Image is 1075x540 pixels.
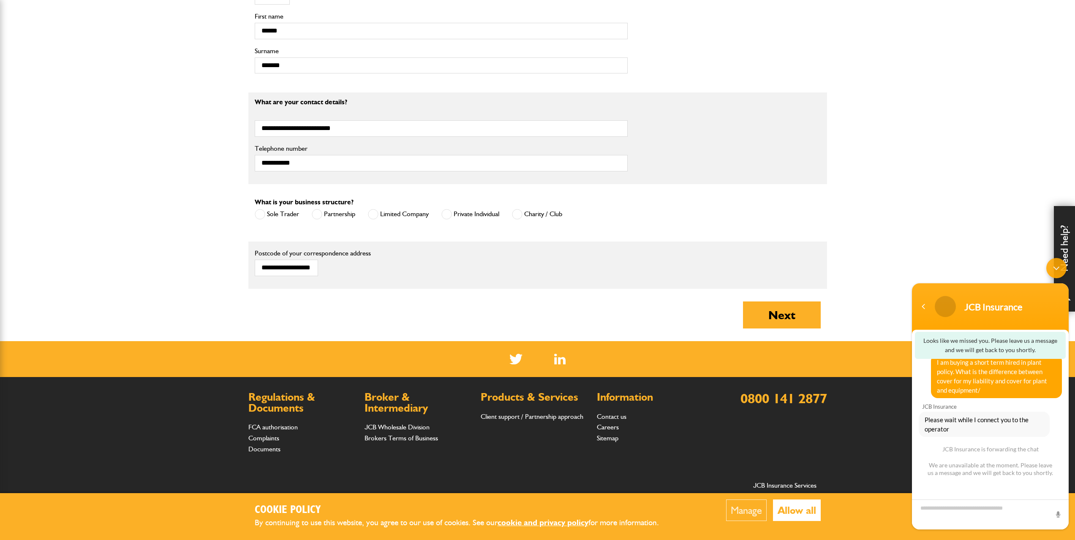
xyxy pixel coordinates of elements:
[365,392,472,413] h2: Broker & Intermediary
[255,209,299,220] label: Sole Trader
[248,445,280,453] a: Documents
[726,499,767,521] button: Manage
[365,434,438,442] a: Brokers Terms of Business
[255,99,628,106] p: What are your contact details?
[255,504,673,517] h2: Cookie Policy
[248,392,356,413] h2: Regulations & Documents
[509,354,523,364] img: Twitter
[908,254,1073,534] iframe: SalesIQ Chatwindow
[554,354,566,364] img: Linked In
[255,48,628,54] label: Surname
[255,145,628,152] label: Telephone number
[255,13,628,20] label: First name
[368,209,429,220] label: Limited Company
[255,199,354,206] label: What is your business structure?
[441,209,499,220] label: Private Individual
[597,412,626,421] a: Contact us
[255,516,673,529] p: By continuing to use this website, you agree to our use of cookies. See our for more information.
[773,499,821,521] button: Allow all
[248,434,279,442] a: Complaints
[554,354,566,364] a: LinkedIn
[512,209,562,220] label: Charity / Club
[597,423,619,431] a: Careers
[248,423,298,431] a: FCA authorisation
[255,250,384,257] label: Postcode of your correspondence address
[481,412,583,421] a: Client support / Partnership approach
[743,301,821,328] button: Next
[312,209,355,220] label: Partnership
[740,390,827,407] a: 0800 141 2877
[597,434,618,442] a: Sitemap
[498,518,588,527] a: cookie and privacy policy
[1054,206,1075,312] div: Need help?
[481,392,588,403] h2: Products & Services
[597,392,705,403] h2: Information
[365,423,430,431] a: JCB Wholesale Division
